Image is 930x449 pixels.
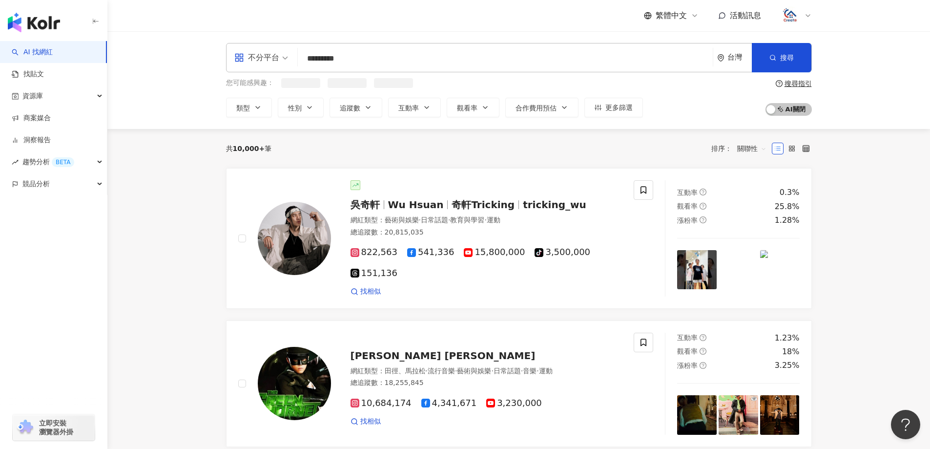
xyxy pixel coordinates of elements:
[711,141,772,156] div: 排序：
[523,199,586,211] span: tricking_wu
[700,362,706,369] span: question-circle
[737,141,766,156] span: 關聯性
[351,417,381,427] a: 找相似
[584,98,643,117] button: 更多篩選
[407,247,454,257] span: 541,336
[236,104,250,112] span: 類型
[539,367,553,375] span: 運動
[12,47,53,57] a: searchAI 找網紅
[452,199,515,211] span: 奇軒Tricking
[677,189,698,196] span: 互動率
[8,13,60,32] img: logo
[700,348,706,355] span: question-circle
[226,168,812,309] a: KOL Avatar吳奇軒Wu Hsuan奇軒Trickingtricking_wu網紅類型：藝術與娛樂·日常話題·教育與學習·運動總追蹤數：20,815,035822,563541,33615...
[521,367,523,375] span: ·
[388,98,441,117] button: 互動率
[22,173,50,195] span: 競品分析
[340,104,360,112] span: 追蹤數
[780,187,800,198] div: 0.3%
[351,247,397,257] span: 822,563
[700,216,706,223] span: question-circle
[537,367,538,375] span: ·
[233,145,265,152] span: 10,000+
[419,216,421,224] span: ·
[385,216,419,224] span: 藝術與娛樂
[730,11,761,20] span: 活動訊息
[677,334,698,342] span: 互動率
[727,53,752,62] div: 台灣
[450,216,484,224] span: 教育與學習
[351,378,622,388] div: 總追蹤數 ： 18,255,845
[39,419,73,436] span: 立即安裝 瀏覽器外掛
[717,54,724,62] span: environment
[760,395,800,435] img: post-image
[448,216,450,224] span: ·
[428,367,455,375] span: 流行音樂
[516,104,557,112] span: 合作費用預估
[421,216,448,224] span: 日常話題
[226,98,272,117] button: 類型
[891,410,920,439] iframe: Help Scout Beacon - Open
[455,367,457,375] span: ·
[13,414,95,441] a: chrome extension立即安裝 瀏覽器外掛
[360,417,381,427] span: 找相似
[351,287,381,297] a: 找相似
[760,250,800,290] img: post-image
[278,98,324,117] button: 性別
[351,215,622,225] div: 網紅類型 ：
[782,346,800,357] div: 18%
[752,43,811,72] button: 搜尋
[421,398,477,408] span: 4,341,671
[491,367,493,375] span: ·
[226,321,812,447] a: KOL Avatar[PERSON_NAME] [PERSON_NAME]網紅類型：田徑、馬拉松·流行音樂·藝術與娛樂·日常話題·音樂·運動總追蹤數：18,255,84510,684,1744,...
[700,189,706,195] span: question-circle
[234,50,279,65] div: 不分平台
[535,247,590,257] span: 3,500,000
[330,98,382,117] button: 追蹤數
[16,420,35,435] img: chrome extension
[487,216,500,224] span: 運動
[700,203,706,210] span: question-circle
[719,395,758,435] img: post-image
[288,104,302,112] span: 性別
[775,201,800,212] div: 25.8%
[12,135,51,145] a: 洞察報告
[656,10,687,21] span: 繁體中文
[776,80,783,87] span: question-circle
[719,250,758,290] img: post-image
[523,367,537,375] span: 音樂
[351,398,412,408] span: 10,684,174
[464,247,525,257] span: 15,800,000
[12,159,19,166] span: rise
[351,366,622,376] div: 網紅類型 ：
[360,287,381,297] span: 找相似
[426,367,428,375] span: ·
[457,367,491,375] span: 藝術與娛樂
[677,347,698,355] span: 觀看率
[484,216,486,224] span: ·
[388,199,444,211] span: Wu Hsuan
[781,6,800,25] img: logo.png
[12,69,44,79] a: 找貼文
[780,54,794,62] span: 搜尋
[258,202,331,275] img: KOL Avatar
[351,228,622,237] div: 總追蹤數 ： 20,815,035
[398,104,419,112] span: 互動率
[22,151,74,173] span: 趨勢分析
[226,78,274,88] span: 您可能感興趣：
[677,395,717,435] img: post-image
[700,334,706,341] span: question-circle
[447,98,499,117] button: 觀看率
[22,85,43,107] span: 資源庫
[775,333,800,343] div: 1.23%
[351,350,536,362] span: [PERSON_NAME] [PERSON_NAME]
[226,145,272,152] div: 共 筆
[385,367,426,375] span: 田徑、馬拉松
[351,268,397,278] span: 151,136
[12,113,51,123] a: 商案媒合
[775,215,800,226] div: 1.28%
[677,202,698,210] span: 觀看率
[494,367,521,375] span: 日常話題
[775,360,800,371] div: 3.25%
[605,104,633,111] span: 更多篩選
